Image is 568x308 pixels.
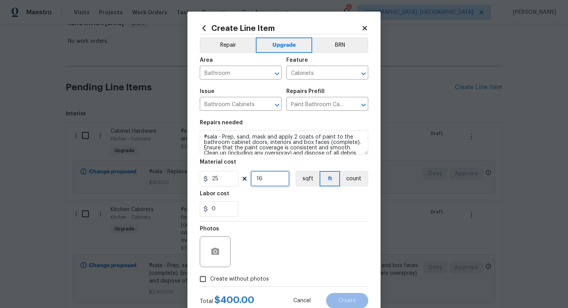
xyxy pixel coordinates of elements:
button: sqft [296,171,320,186]
h5: Material cost [200,159,236,165]
button: count [340,171,368,186]
h5: Repairs needed [200,120,243,125]
h5: Labor cost [200,191,229,196]
button: Open [272,100,282,110]
button: Open [272,68,282,79]
button: Open [358,68,369,79]
textarea: #sala - Prep, sand, mask and apply 2 coats of paint to the bathroom cabinet doors, interiors and ... [200,130,368,155]
span: $ 400.00 [214,295,254,305]
button: BRN [312,37,368,53]
h2: Create Line Item [200,24,361,32]
h5: Area [200,58,213,63]
h5: Repairs Prefill [286,89,325,94]
button: Open [358,100,369,110]
span: Create [338,298,356,304]
h5: Photos [200,226,219,232]
button: Repair [200,37,256,53]
div: Total [200,296,254,305]
h5: Issue [200,89,214,94]
button: ft [320,171,340,186]
button: Upgrade [256,37,313,53]
h5: Feature [286,58,308,63]
span: Create without photos [210,275,269,283]
span: Cancel [293,298,311,304]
